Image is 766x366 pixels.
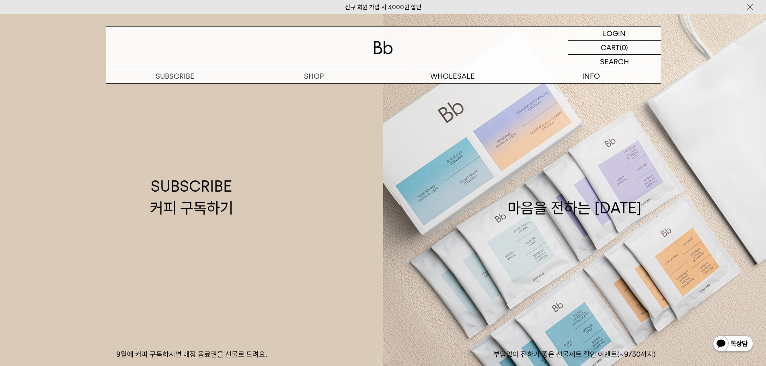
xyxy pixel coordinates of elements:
p: INFO [522,69,661,83]
p: WHOLESALE [383,69,522,83]
a: LOGIN [568,27,661,41]
div: 마음을 전하는 [DATE] [507,176,642,218]
p: CART [601,41,620,54]
img: 카카오톡 채널 1:1 채팅 버튼 [712,335,754,354]
p: SEARCH [600,55,629,69]
div: SUBSCRIBE 커피 구독하기 [150,176,233,218]
img: 로고 [374,41,393,54]
a: SUBSCRIBE [106,69,244,83]
a: CART (0) [568,41,661,55]
a: 신규 회원 가입 시 3,000원 할인 [345,4,421,11]
p: LOGIN [603,27,626,40]
a: SHOP [244,69,383,83]
p: (0) [620,41,628,54]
